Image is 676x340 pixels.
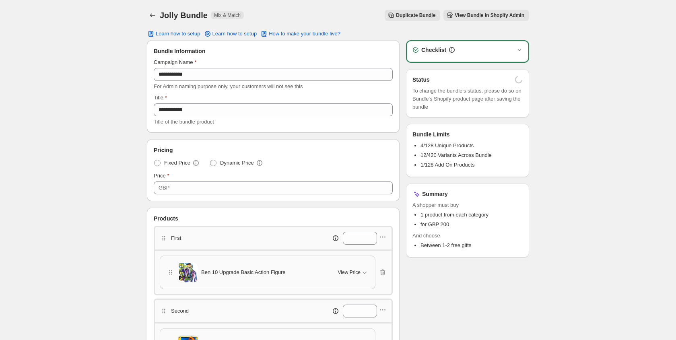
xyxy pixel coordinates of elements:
div: GBP [159,184,169,192]
label: Campaign Name [154,58,197,66]
li: 1 product from each category [420,211,523,219]
span: How to make your bundle live? [269,31,340,37]
span: Products [154,214,178,223]
span: 4/128 Unique Products [420,142,474,148]
h3: Status [412,76,430,84]
h3: Bundle Limits [412,130,450,138]
span: View Price [338,269,361,276]
button: View Price [333,266,373,279]
button: Duplicate Bundle [385,10,440,21]
span: 12/420 Variants Across Bundle [420,152,492,158]
span: For Admin naming purpose only, your customers will not see this [154,83,303,89]
button: Learn how to setup [142,28,205,39]
span: 1/128 Add On Products [420,162,474,168]
button: View Bundle in Shopify Admin [443,10,529,21]
span: Fixed Price [164,159,190,167]
span: Learn how to setup [156,31,200,37]
span: To change the bundle's status, please do so on Bundle's Shopify product page after saving the bundle [412,87,523,111]
h3: Summary [422,190,448,198]
span: Title of the bundle product [154,119,214,125]
span: Mix & Match [214,12,241,19]
span: And choose [412,232,523,240]
button: How to make your bundle live? [255,28,345,39]
span: Duplicate Bundle [396,12,435,19]
h1: Jolly Bundle [160,10,208,20]
li: for GBP 200 [420,220,523,229]
span: Bundle Information [154,47,205,55]
h3: Checklist [421,46,446,54]
label: Price [154,172,169,180]
span: Pricing [154,146,173,154]
span: Ben 10 Upgrade Basic Action Figure [201,268,286,276]
button: Back [147,10,158,21]
span: Learn how to setup [212,31,257,37]
li: Between 1-2 free gifts [420,241,523,249]
label: Title [154,94,167,102]
img: Ben 10 Upgrade Basic Action Figure [178,262,198,283]
p: Second [171,307,189,315]
span: View Bundle in Shopify Admin [455,12,524,19]
p: First [171,234,181,242]
a: Learn how to setup [199,28,262,39]
span: Dynamic Price [220,159,254,167]
span: A shopper must buy [412,201,523,209]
